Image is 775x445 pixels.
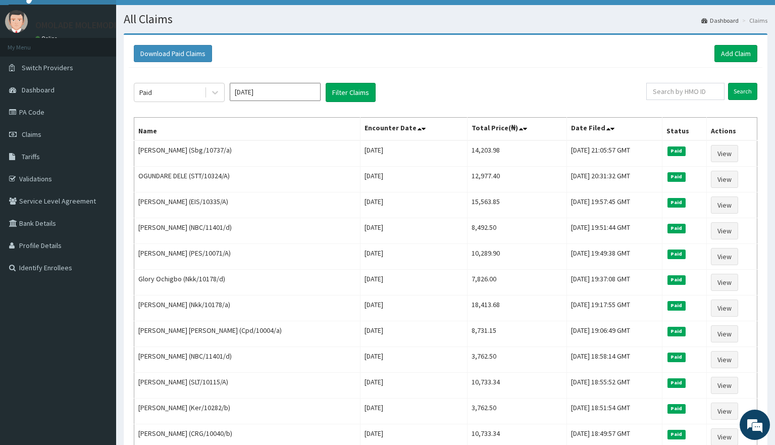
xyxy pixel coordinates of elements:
td: [PERSON_NAME] (PES/10071/A) [134,244,360,270]
th: Status [662,118,706,141]
td: 14,203.98 [468,140,566,167]
td: [DATE] 19:37:08 GMT [566,270,662,295]
a: View [711,403,738,420]
td: 10,289.90 [468,244,566,270]
td: [DATE] [360,347,468,373]
td: [PERSON_NAME] [PERSON_NAME] (Cpd/10004/a) [134,321,360,347]
td: [DATE] 18:51:54 GMT [566,399,662,424]
textarea: Type your message and hit 'Enter' [5,276,192,311]
a: View [711,171,738,188]
td: [DATE] [360,295,468,321]
td: 3,762.50 [468,347,566,373]
th: Actions [706,118,757,141]
td: [DATE] [360,167,468,192]
td: [DATE] 19:17:55 GMT [566,295,662,321]
td: [PERSON_NAME] (NBC/11401/d) [134,347,360,373]
a: View [711,222,738,239]
td: OGUNDARE DELE (STT/10324/A) [134,167,360,192]
span: Tariffs [22,152,40,161]
a: Dashboard [701,16,739,25]
span: We're online! [59,127,139,229]
span: Paid [667,301,686,310]
span: Paid [667,224,686,233]
div: Paid [139,87,152,97]
td: [DATE] 21:05:57 GMT [566,140,662,167]
span: Claims [22,130,41,139]
div: Minimize live chat window [166,5,190,29]
span: Paid [667,378,686,387]
p: OMOLADE MOLEMODILE [35,21,126,30]
span: Paid [667,327,686,336]
span: Paid [667,430,686,439]
td: 15,563.85 [468,192,566,218]
a: View [711,145,738,162]
a: Add Claim [714,45,757,62]
td: 8,492.50 [468,218,566,244]
td: [DATE] [360,321,468,347]
span: Paid [667,198,686,207]
span: Paid [667,353,686,362]
span: Paid [667,275,686,284]
td: 3,762.50 [468,399,566,424]
th: Date Filed [566,118,662,141]
a: View [711,196,738,214]
td: [DATE] 20:31:32 GMT [566,167,662,192]
span: Paid [667,404,686,413]
td: 18,413.68 [468,295,566,321]
th: Total Price(₦) [468,118,566,141]
th: Name [134,118,360,141]
td: [DATE] [360,373,468,399]
th: Encounter Date [360,118,468,141]
img: d_794563401_company_1708531726252_794563401 [19,51,41,76]
a: View [711,325,738,342]
td: [DATE] 19:51:44 GMT [566,218,662,244]
td: [PERSON_NAME] (EIS/10335/A) [134,192,360,218]
td: [PERSON_NAME] (SLT/10115/A) [134,373,360,399]
a: View [711,377,738,394]
a: View [711,300,738,317]
td: [DATE] 18:55:52 GMT [566,373,662,399]
button: Filter Claims [326,83,376,102]
td: 7,826.00 [468,270,566,295]
span: Switch Providers [22,63,73,72]
a: View [711,351,738,368]
td: 8,731.15 [468,321,566,347]
input: Search by HMO ID [646,83,725,100]
td: [PERSON_NAME] (NBC/11401/d) [134,218,360,244]
span: Paid [667,172,686,181]
a: Online [35,35,60,42]
td: [DATE] [360,140,468,167]
td: [DATE] 19:06:49 GMT [566,321,662,347]
img: User Image [5,10,28,33]
div: Chat with us now [53,57,170,70]
span: Paid [667,250,686,259]
td: [DATE] 18:58:14 GMT [566,347,662,373]
td: [DATE] [360,244,468,270]
td: [PERSON_NAME] (Ker/10282/b) [134,399,360,424]
span: Paid [667,146,686,156]
td: [PERSON_NAME] (Sbg/10737/a) [134,140,360,167]
td: 10,733.34 [468,373,566,399]
td: Glory Ochigbo (Nkk/10178/d) [134,270,360,295]
td: [DATE] 19:57:45 GMT [566,192,662,218]
td: [DATE] 19:49:38 GMT [566,244,662,270]
input: Select Month and Year [230,83,321,101]
td: 12,977.40 [468,167,566,192]
button: Download Paid Claims [134,45,212,62]
a: View [711,248,738,265]
li: Claims [740,16,767,25]
td: [DATE] [360,270,468,295]
td: [DATE] [360,192,468,218]
td: [PERSON_NAME] (Nkk/10178/a) [134,295,360,321]
h1: All Claims [124,13,767,26]
td: [DATE] [360,399,468,424]
a: View [711,274,738,291]
input: Search [728,83,757,100]
td: [DATE] [360,218,468,244]
span: Dashboard [22,85,55,94]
